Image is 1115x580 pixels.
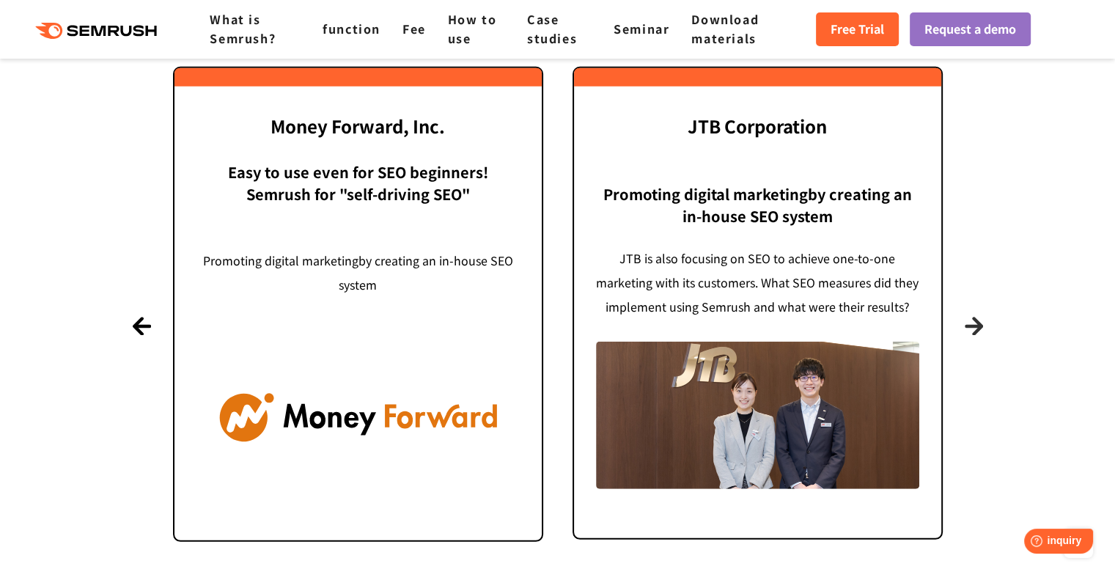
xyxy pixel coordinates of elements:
[228,161,488,183] font: Easy to use even for SEO beginners!
[339,252,513,293] font: by creating an in-house SEO system
[831,20,884,37] font: Free Trial
[402,20,426,37] a: Fee
[210,10,276,47] a: What is Semrush?
[614,20,669,37] a: Seminar
[603,183,808,205] font: Promoting digital marketing
[133,317,151,336] button: Previous
[924,20,1016,37] font: Request a demo
[133,321,171,332] font: Previous
[448,10,497,47] a: How to use
[323,20,380,37] a: function
[596,249,919,315] font: JTB is also focusing on SEO to achieve one-to-one marketing with its customers. What SEO measures...
[573,67,943,539] a: JTB Corporation Promoting digital marketingby creating an in-house SEO system JTB is also focusin...
[688,113,827,139] font: JTB Corporation
[596,342,919,488] img: component
[527,10,577,47] a: Case studies
[985,523,1099,564] iframe: Help widget launcher
[682,183,912,227] font: by creating an in-house SEO system
[816,12,899,46] a: Free Trial
[173,67,543,541] a: Money Forward, Inc. Easy to use even for SEO beginners!Semrush for "self-driving SEO" Promoting d...
[965,321,985,332] font: Next
[910,12,1031,46] a: Request a demo
[271,113,445,139] font: Money Forward, Inc.
[691,10,759,47] a: Download materials
[196,344,520,491] img: component
[203,252,358,269] font: Promoting digital marketing
[965,317,983,336] button: Next
[246,183,470,205] font: Semrush for "self-driving SEO"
